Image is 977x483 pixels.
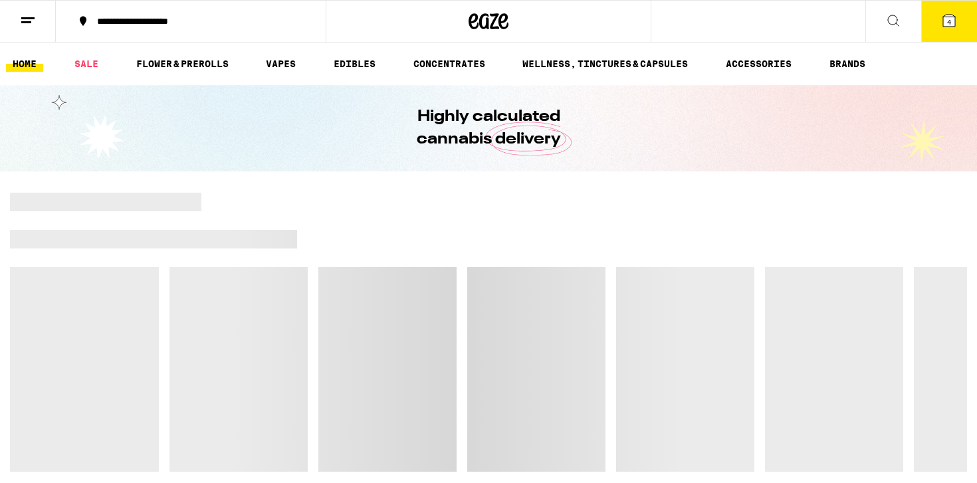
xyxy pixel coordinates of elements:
a: HOME [6,56,43,72]
a: CONCENTRATES [407,56,492,72]
h1: Highly calculated cannabis delivery [379,106,598,151]
a: WELLNESS, TINCTURES & CAPSULES [516,56,695,72]
a: VAPES [259,56,302,72]
a: EDIBLES [327,56,382,72]
a: SALE [68,56,105,72]
button: 4 [921,1,977,42]
a: FLOWER & PREROLLS [130,56,235,72]
a: BRANDS [823,56,872,72]
a: ACCESSORIES [719,56,798,72]
span: 4 [947,18,951,26]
